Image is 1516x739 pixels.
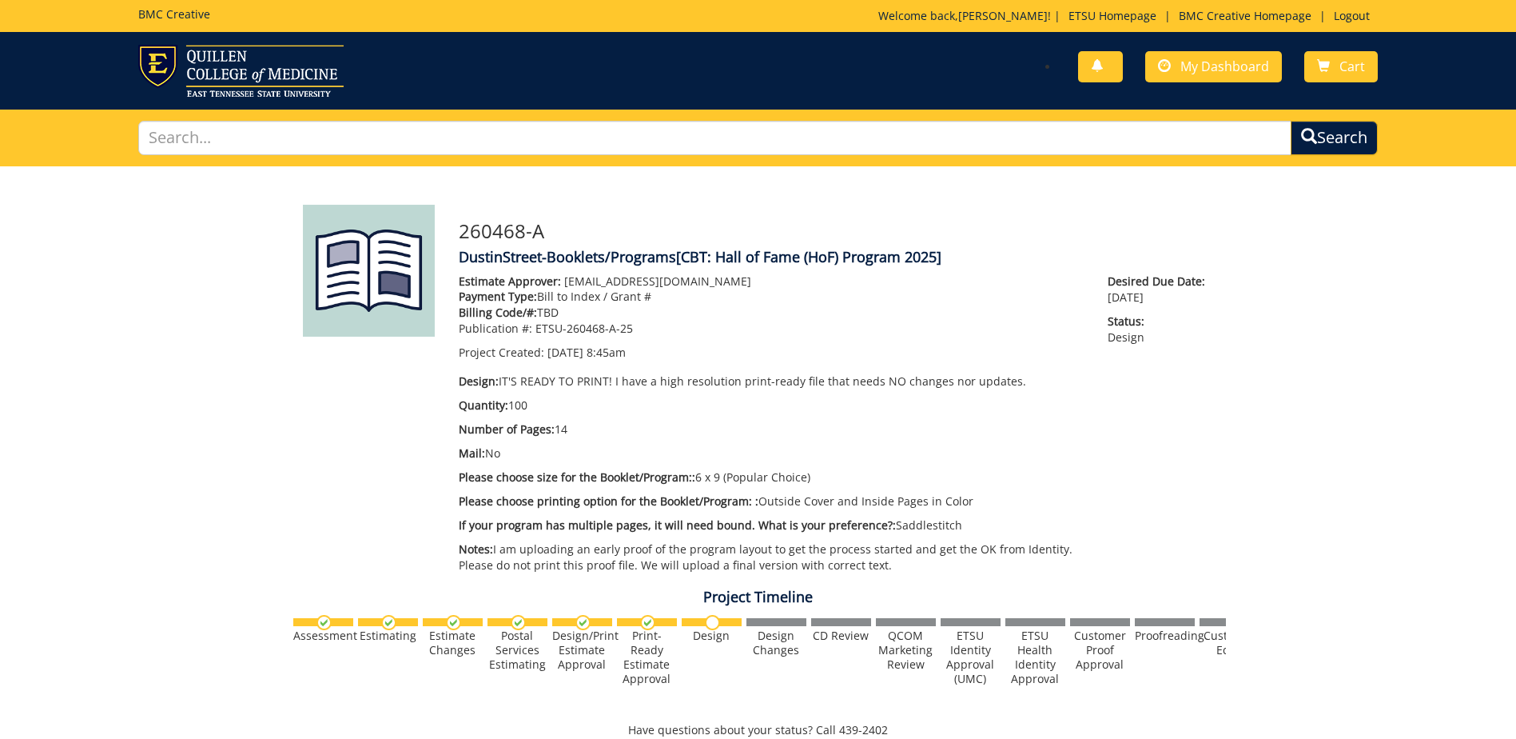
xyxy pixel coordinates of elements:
[1060,8,1164,23] a: ETSU Homepage
[459,493,1084,509] p: Outside Cover and Inside Pages in Color
[138,8,210,20] h5: BMC Creative
[511,615,526,630] img: checkmark
[291,589,1226,605] h4: Project Timeline
[459,321,532,336] span: Publication #:
[138,45,344,97] img: ETSU logo
[958,8,1048,23] a: [PERSON_NAME]
[293,629,353,643] div: Assessment
[358,629,418,643] div: Estimating
[1108,274,1213,306] p: [DATE]
[682,629,742,643] div: Design
[1180,58,1269,75] span: My Dashboard
[876,629,936,672] div: QCOM Marketing Review
[705,615,720,630] img: no
[459,373,1084,389] p: IT'S READY TO PRINT! I have a high resolution print-ready file that needs NO changes nor updates.
[547,345,626,360] span: [DATE] 8:45am
[459,274,1084,290] p: [EMAIL_ADDRESS][DOMAIN_NAME]
[459,493,758,509] span: Please choose printing option for the Booklet/Program: :
[1070,629,1130,672] div: Customer Proof Approval
[676,247,941,266] span: [CBT: Hall of Fame (HoF) Program 2025]
[381,615,396,630] img: checkmark
[138,121,1291,155] input: Search...
[1108,274,1213,290] span: Desired Due Date:
[459,541,1084,573] p: I am uploading an early proof of the program layout to get the process started and get the OK fro...
[459,421,1084,437] p: 14
[535,321,633,336] span: ETSU-260468-A-25
[552,629,612,672] div: Design/Print Estimate Approval
[878,8,1378,24] p: Welcome back, ! | | |
[459,517,896,533] span: If your program has multiple pages, it will need bound. What is your preference?:
[459,221,1214,242] h3: 260468-A
[459,345,544,360] span: Project Created:
[575,615,591,630] img: checkmark
[459,250,1214,266] h4: DustinStreet-Booklets/Programs
[617,629,677,686] div: Print-Ready Estimate Approval
[459,373,499,389] span: Design:
[459,541,493,557] span: Notes:
[316,615,332,630] img: checkmark
[1108,314,1213,330] span: Status:
[487,629,547,672] div: Postal Services Estimating
[423,629,483,657] div: Estimate Changes
[459,469,695,485] span: Please choose size for the Booklet/Program::
[1171,8,1319,23] a: BMC Creative Homepage
[459,397,1084,413] p: 100
[459,445,485,461] span: Mail:
[1200,629,1259,657] div: Customer Edits
[746,629,806,657] div: Design Changes
[811,629,871,643] div: CD Review
[459,289,537,304] span: Payment Type:
[1326,8,1378,23] a: Logout
[1108,314,1213,346] p: Design
[291,722,1226,738] p: Have questions about your status? Call 439-2402
[459,421,555,437] span: Number of Pages:
[640,615,655,630] img: checkmark
[459,469,1084,485] p: 6 x 9 (Popular Choice)
[1291,121,1378,155] button: Search
[1135,629,1195,643] div: Proofreading
[1339,58,1365,75] span: Cart
[459,289,1084,305] p: Bill to Index / Grant #
[1005,629,1065,686] div: ETSU Health Identity Approval
[459,397,508,413] span: Quantity:
[303,205,435,337] img: Product featured image
[1304,51,1378,82] a: Cart
[446,615,461,630] img: checkmark
[459,517,1084,533] p: Saddlestitch
[459,305,537,320] span: Billing Code/#:
[941,629,1001,686] div: ETSU Identity Approval (UMC)
[1145,51,1282,82] a: My Dashboard
[459,274,561,289] span: Estimate Approver:
[459,445,1084,461] p: No
[459,305,1084,321] p: TBD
